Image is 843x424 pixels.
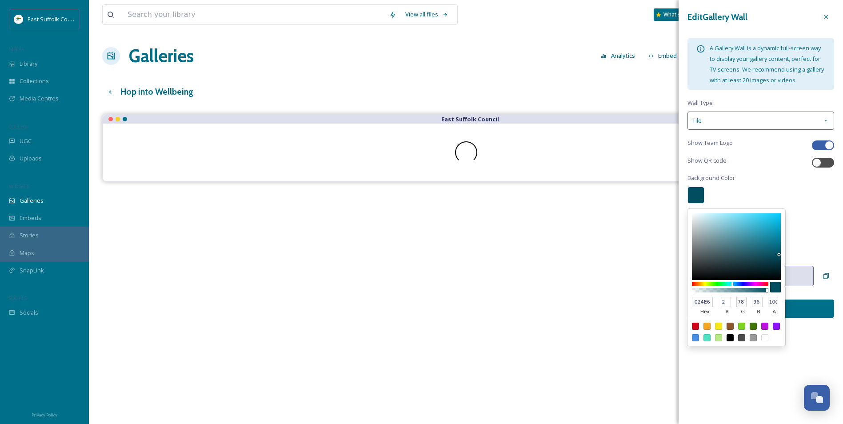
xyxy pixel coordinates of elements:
div: #9013FE [773,323,780,330]
label: r [721,307,734,318]
h3: Edit Gallery Wall [687,11,747,24]
span: Collections [20,77,49,85]
span: Stories [20,231,39,240]
input: Search your library [123,5,385,24]
span: Privacy Policy [32,412,57,418]
div: #417505 [750,323,757,330]
div: #B8E986 [715,334,722,341]
span: Maps [20,249,34,257]
span: Background Color [687,174,735,182]
img: ESC%20Logo.png [14,15,23,24]
span: MEDIA [9,46,24,52]
span: WIDGETS [9,183,29,189]
div: #7ED321 [738,323,745,330]
a: Analytics [596,47,644,64]
span: Embeds [20,214,41,222]
div: #9B9B9B [750,334,757,341]
span: Media Centres [20,94,59,103]
div: #FFFFFF [761,334,768,341]
button: Open Chat [804,385,830,411]
div: #000000 [727,334,734,341]
div: #8B572A [727,323,734,330]
span: SOCIALS [9,295,27,301]
div: #50E3C2 [703,334,711,341]
label: g [736,307,749,318]
a: What's New [654,8,698,21]
a: View all files [401,6,453,23]
span: Font [687,208,699,216]
div: #D0021B [692,323,699,330]
div: #F8E71C [715,323,722,330]
strong: East Suffolk Council [441,115,499,123]
span: East Suffolk Council [28,15,80,23]
span: COLLECT [9,123,28,130]
a: Galleries [129,43,194,69]
div: #4A4A4A [738,334,745,341]
span: UGC [20,137,32,145]
span: A Gallery Wall is a dynamic full-screen way to display your gallery content, perfect for TV scree... [710,44,824,84]
label: b [752,307,765,318]
label: hex [692,307,718,318]
span: Socials [20,308,38,317]
button: Analytics [596,47,639,64]
span: Show Team Logo [687,139,733,147]
span: SnapLink [20,266,44,275]
button: Embed [644,47,682,64]
span: Galleries [20,196,44,205]
span: Show QR code [687,156,727,165]
div: #BD10E0 [761,323,768,330]
h3: Hop into Wellbeing [120,85,193,98]
span: Tile [692,116,702,125]
label: a [768,307,781,318]
div: #F5A623 [703,323,711,330]
div: #4A90E2 [692,334,699,341]
span: Wall Type [687,99,713,107]
span: Library [20,60,37,68]
a: Privacy Policy [32,409,57,420]
span: Uploads [20,154,42,163]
